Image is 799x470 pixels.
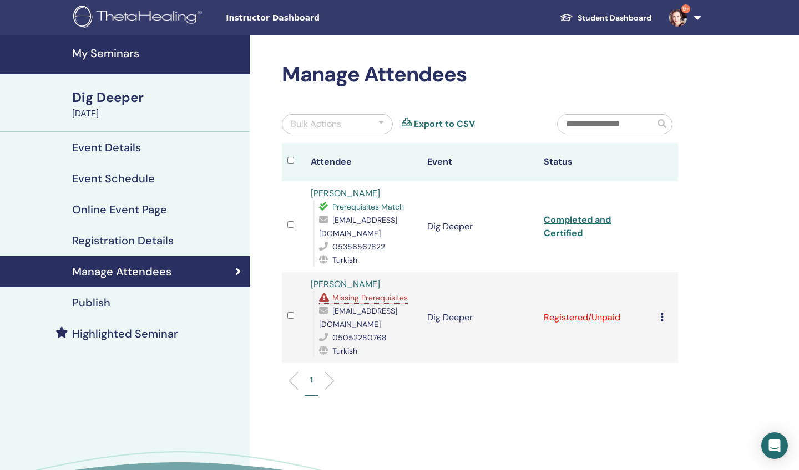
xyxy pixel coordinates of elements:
[761,432,788,459] div: Open Intercom Messenger
[226,12,392,24] span: Instructor Dashboard
[72,172,155,185] h4: Event Schedule
[332,202,404,212] span: Prerequisites Match
[681,4,690,13] span: 9+
[422,272,538,363] td: Dig Deeper
[422,143,538,181] th: Event
[73,6,206,30] img: logo.png
[72,141,141,154] h4: Event Details
[544,214,611,239] a: Completed and Certified
[291,117,341,131] div: Bulk Actions
[551,8,660,28] a: Student Dashboard
[72,234,174,247] h4: Registration Details
[332,346,357,356] span: Turkish
[311,187,380,199] a: [PERSON_NAME]
[319,215,397,238] span: [EMAIL_ADDRESS][DOMAIN_NAME]
[319,306,397,329] span: [EMAIL_ADDRESS][DOMAIN_NAME]
[311,278,380,290] a: [PERSON_NAME]
[669,9,687,27] img: default.jpg
[538,143,655,181] th: Status
[332,333,387,343] span: 05052280768
[72,203,167,216] h4: Online Event Page
[332,293,408,303] span: Missing Prerequisites
[72,327,178,340] h4: Highlighted Seminar
[332,242,385,252] span: 05356567822
[72,47,243,60] h4: My Seminars
[72,88,243,107] div: Dig Deeper
[72,107,243,120] div: [DATE]
[305,143,422,181] th: Attendee
[414,117,475,131] a: Export to CSV
[65,88,250,120] a: Dig Deeper[DATE]
[282,62,678,88] h2: Manage Attendees
[332,255,357,265] span: Turkish
[72,265,171,278] h4: Manage Attendees
[560,13,573,22] img: graduation-cap-white.svg
[72,296,110,309] h4: Publish
[422,181,538,272] td: Dig Deeper
[310,374,313,386] p: 1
